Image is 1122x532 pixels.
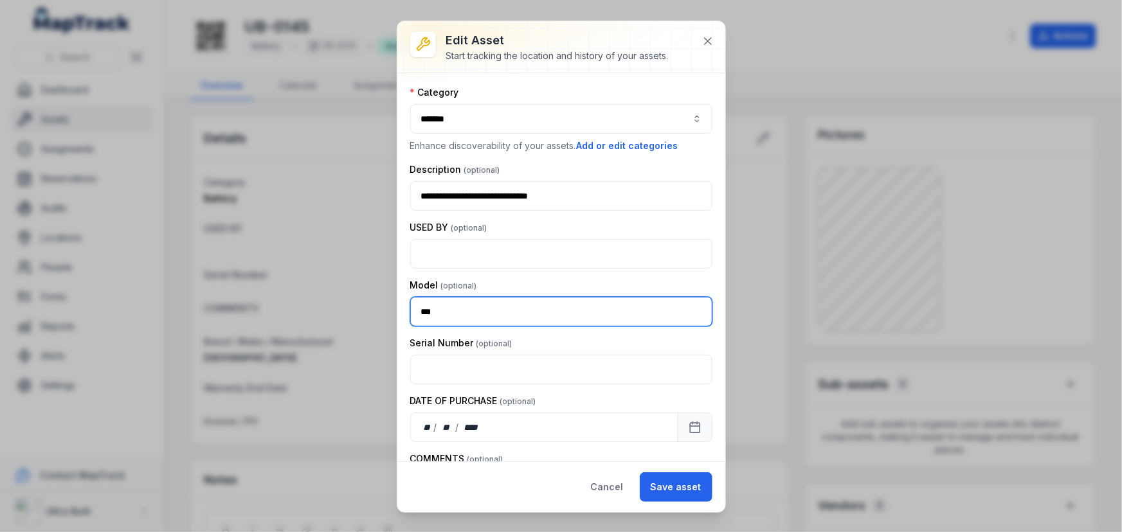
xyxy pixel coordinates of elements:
label: Model [410,279,477,292]
label: COMMENTS [410,452,503,465]
label: Description [410,163,500,176]
label: Category [410,86,459,99]
div: day, [421,421,434,434]
label: Serial Number [410,337,512,350]
button: Add or edit categories [576,139,679,153]
div: / [433,421,438,434]
div: month, [438,421,455,434]
button: Save asset [640,472,712,502]
div: / [455,421,460,434]
h3: Edit asset [446,31,669,49]
p: Enhance discoverability of your assets. [410,139,712,153]
button: Cancel [580,472,635,502]
div: Start tracking the location and history of your assets. [446,49,669,62]
button: Calendar [678,412,712,442]
div: year, [460,421,484,434]
label: DATE OF PURCHASE [410,395,536,407]
label: USED BY [410,221,487,234]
